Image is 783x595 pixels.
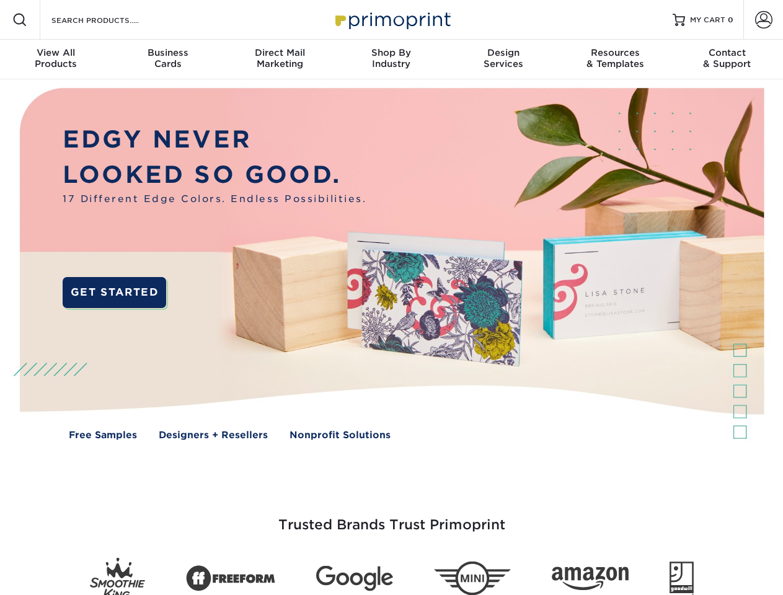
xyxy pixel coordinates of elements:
a: GET STARTED [63,277,166,308]
div: Marketing [224,47,335,69]
img: Google [316,566,393,591]
div: Industry [335,47,447,69]
span: Design [448,47,559,58]
a: Contact& Support [671,40,783,79]
span: 17 Different Edge Colors. Endless Possibilities. [63,192,366,206]
a: Resources& Templates [559,40,671,79]
a: Designers + Resellers [159,428,268,443]
span: 0 [728,15,733,24]
img: Goodwill [670,562,694,595]
p: LOOKED SO GOOD. [63,157,366,193]
span: MY CART [690,15,725,25]
span: Direct Mail [224,47,335,58]
a: DesignServices [448,40,559,79]
div: & Support [671,47,783,69]
span: Resources [559,47,671,58]
div: Services [448,47,559,69]
span: Business [112,47,223,58]
a: Free Samples [69,428,137,443]
a: Nonprofit Solutions [290,428,391,443]
h3: Trusted Brands Trust Primoprint [29,487,754,548]
img: Primoprint [330,6,454,33]
a: Shop ByIndustry [335,40,447,79]
p: EDGY NEVER [63,122,366,157]
a: Direct MailMarketing [224,40,335,79]
input: SEARCH PRODUCTS..... [50,12,171,27]
a: BusinessCards [112,40,223,79]
div: Cards [112,47,223,69]
span: Shop By [335,47,447,58]
span: Contact [671,47,783,58]
div: & Templates [559,47,671,69]
img: Amazon [552,567,629,591]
